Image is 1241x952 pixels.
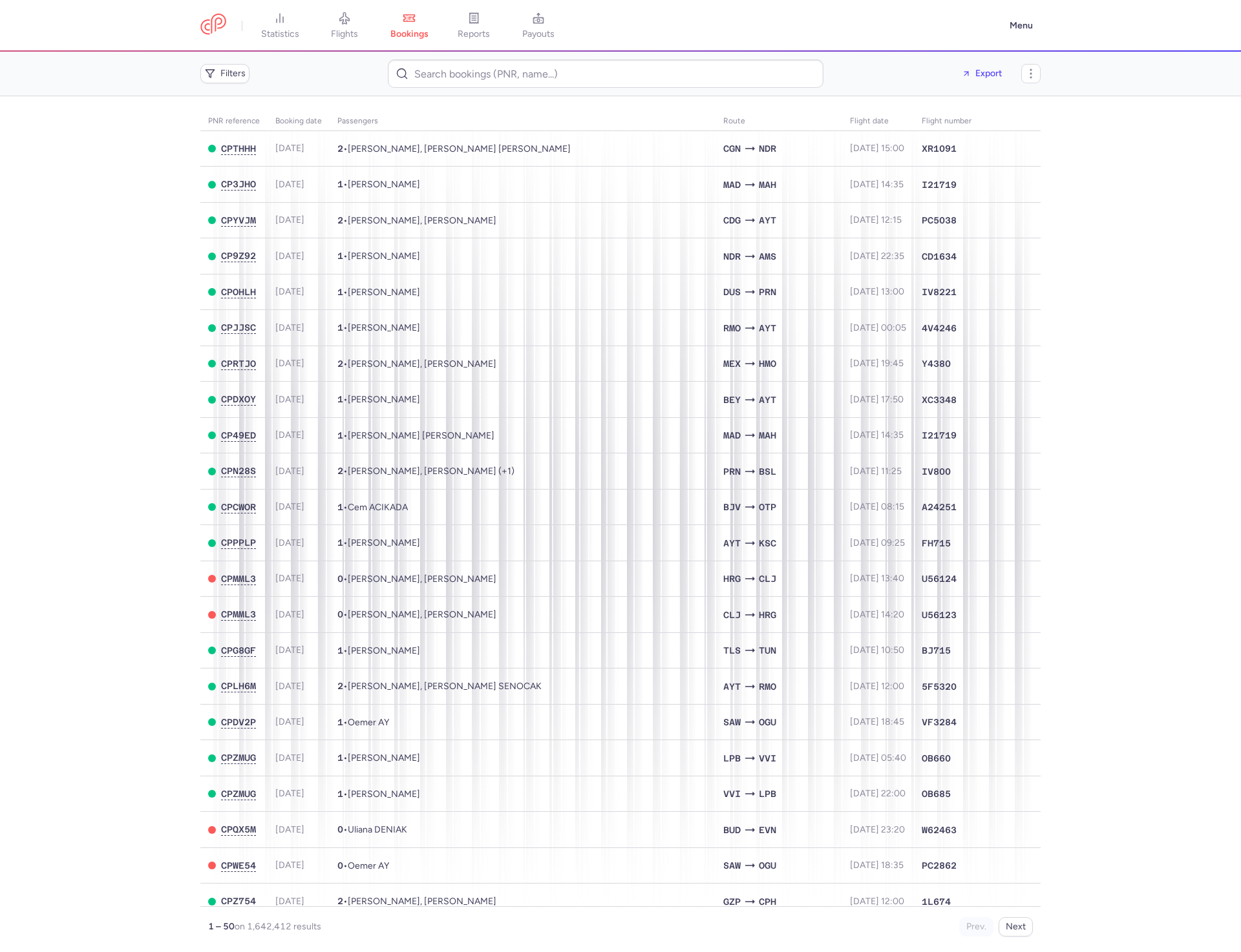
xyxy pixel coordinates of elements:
[759,464,776,479] span: BSL
[220,68,246,79] span: Filters
[275,788,304,799] span: [DATE]
[348,645,420,656] span: Adel MIRI
[850,214,902,225] span: [DATE] 12:15
[759,679,776,694] span: RMO
[208,921,235,932] strong: 1 – 50
[337,789,343,799] span: 1
[922,322,957,335] span: 4V4246
[221,681,256,691] span: CPLH6M
[922,859,957,872] span: PC2862
[337,789,420,800] span: •
[221,322,256,333] button: CPJJSC
[337,645,343,656] span: 1
[221,717,256,728] button: CPDV2P
[221,143,256,154] span: CPTHHH
[337,537,420,548] span: •
[506,12,571,40] a: payouts
[200,112,268,131] th: PNR reference
[850,609,904,620] span: [DATE] 14:20
[850,466,902,477] span: [DATE] 11:25
[922,250,957,263] span: CD1634
[850,860,904,871] span: [DATE] 18:35
[348,358,496,369] span: Edgar TELLEZ BARRAZA, Rosa GARCIA CASTRO
[850,179,904,190] span: [DATE] 14:35
[850,788,906,799] span: [DATE] 22:00
[337,717,343,727] span: 1
[759,393,776,407] span: AYT
[275,645,304,656] span: [DATE]
[221,752,256,763] button: CPZMUG
[723,679,741,694] span: AYT
[221,717,256,727] span: CPDV2P
[221,358,256,369] span: CPRTJO
[221,824,256,834] span: CPQX5M
[221,645,256,656] button: CPG8GF
[348,681,542,692] span: Anastasiia MIR, Muzaffer Kaan SENOCAK
[348,860,389,871] span: Oemer AY
[221,681,256,692] button: CPLH6M
[337,896,343,906] span: 2
[759,321,776,335] span: AYT
[312,12,377,40] a: flights
[922,214,957,227] span: PC5038
[377,12,441,40] a: bookings
[337,143,571,154] span: •
[922,572,957,585] span: U56124
[275,501,304,512] span: [DATE]
[275,251,304,262] span: [DATE]
[337,824,343,834] span: 0
[850,824,905,835] span: [DATE] 23:20
[759,858,776,873] span: OGU
[922,752,951,765] span: OB660
[330,112,716,131] th: Passengers
[922,644,951,657] span: BJ715
[275,681,304,692] span: [DATE]
[390,28,429,40] span: bookings
[850,286,904,297] span: [DATE] 13:00
[337,179,420,190] span: •
[348,322,420,333] span: Igor FURDUI
[221,215,256,225] span: CPYVJM
[337,322,343,333] span: 1
[922,680,957,693] span: 5F5320
[759,213,776,227] span: AYT
[723,393,741,407] span: BEY
[348,179,420,190] span: Teresa PEREIRA CARDOSO
[723,321,741,335] span: RMO
[221,466,256,477] button: CPN28S
[221,251,256,262] button: CP9Z92
[922,823,957,836] span: W62463
[221,179,256,190] button: CP3JHO
[723,178,741,192] span: MAD
[850,358,904,369] span: [DATE] 19:45
[723,751,741,765] span: LPB
[275,143,304,154] span: [DATE]
[275,609,304,620] span: [DATE]
[331,28,358,40] span: flights
[337,681,542,692] span: •
[458,28,490,40] span: reports
[337,752,343,763] span: 1
[348,215,496,226] span: Hillary AHOUASSO, Alexander AHOUASSO
[337,681,343,691] span: 2
[922,178,957,191] span: I21719
[388,59,823,88] input: Search bookings (PNR, name...)
[922,716,957,729] span: VF3284
[275,824,304,835] span: [DATE]
[221,574,256,584] span: CPMML3
[221,287,256,298] button: CPOHLH
[221,143,256,154] button: CPTHHH
[922,429,957,442] span: I21719
[235,921,321,932] span: on 1,642,412 results
[348,752,420,763] span: Francisco Javier GARCIA NEGRE
[759,500,776,514] span: OTP
[723,249,741,264] span: NDR
[275,466,304,477] span: [DATE]
[759,178,776,192] span: MAH
[275,358,304,369] span: [DATE]
[337,394,420,405] span: •
[221,609,256,620] button: CPMML3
